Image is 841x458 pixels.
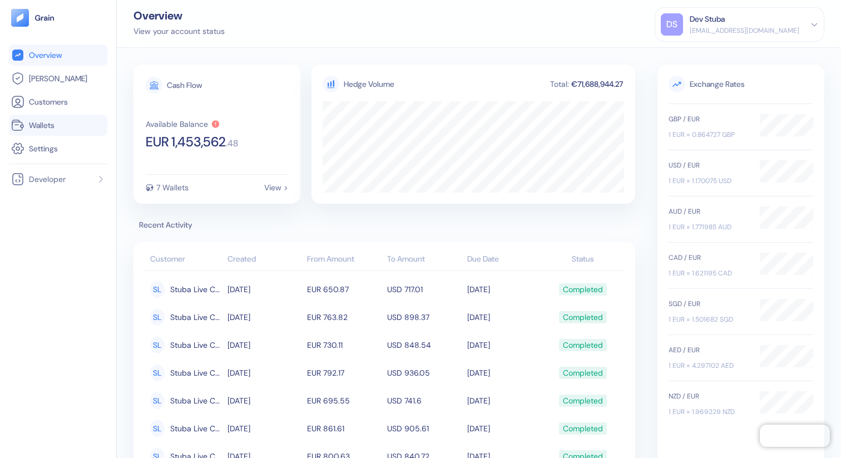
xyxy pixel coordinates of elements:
[669,160,749,170] div: USD / EUR
[669,222,749,232] div: 1 EUR = 1.771985 AUD
[11,48,105,62] a: Overview
[669,253,749,263] div: CAD / EUR
[146,135,226,149] span: EUR 1,453,562
[563,391,603,410] div: Completed
[384,359,464,387] td: USD 936.05
[225,415,305,442] td: [DATE]
[304,275,384,303] td: EUR 650.87
[464,387,545,415] td: [DATE]
[170,363,222,382] span: Stuba Live Customer
[669,114,749,124] div: GBP / EUR
[669,314,749,324] div: 1 EUR = 1.501682 SGD
[133,10,225,21] div: Overview
[669,206,749,216] div: AUD / EUR
[133,26,225,37] div: View your account status
[384,331,464,359] td: USD 848.54
[34,14,55,22] img: logo
[150,337,165,353] div: SL
[384,415,464,442] td: USD 905.61
[29,73,87,84] span: [PERSON_NAME]
[669,345,749,355] div: AED / EUR
[225,387,305,415] td: [DATE]
[760,425,830,447] iframe: Chatra live chat
[170,308,222,327] span: Stuba Live Customer
[150,392,165,409] div: SL
[669,361,749,371] div: 1 EUR = 4.297102 AED
[11,142,105,155] a: Settings
[29,50,62,61] span: Overview
[549,80,570,88] div: Total:
[384,303,464,331] td: USD 898.37
[150,309,165,326] div: SL
[304,303,384,331] td: EUR 763.82
[690,26,799,36] div: [EMAIL_ADDRESS][DOMAIN_NAME]
[669,130,749,140] div: 1 EUR = 0.864727 GBP
[563,308,603,327] div: Completed
[29,120,55,131] span: Wallets
[464,249,545,271] th: Due Date
[145,249,225,271] th: Customer
[150,365,165,381] div: SL
[669,407,749,417] div: 1 EUR = 1.969229 NZD
[464,303,545,331] td: [DATE]
[464,359,545,387] td: [DATE]
[150,420,165,437] div: SL
[304,359,384,387] td: EUR 792.17
[384,387,464,415] td: USD 741.6
[661,13,683,36] div: DS
[156,184,189,191] div: 7 Wallets
[669,76,813,92] span: Exchange Rates
[167,81,202,89] div: Cash Flow
[29,143,58,154] span: Settings
[29,96,68,107] span: Customers
[304,415,384,442] td: EUR 861.61
[384,275,464,303] td: USD 717.01
[304,387,384,415] td: EUR 695.55
[563,419,603,438] div: Completed
[225,303,305,331] td: [DATE]
[11,119,105,132] a: Wallets
[669,299,749,309] div: SGD / EUR
[11,72,105,85] a: [PERSON_NAME]
[547,253,619,265] div: Status
[563,280,603,299] div: Completed
[464,331,545,359] td: [DATE]
[344,78,394,90] div: Hedge Volume
[225,331,305,359] td: [DATE]
[690,13,725,25] div: Dev Stuba
[225,249,305,271] th: Created
[264,184,288,191] div: View >
[170,419,222,438] span: Stuba Live Customer
[384,249,464,271] th: To Amount
[563,363,603,382] div: Completed
[146,120,208,128] div: Available Balance
[133,219,635,231] span: Recent Activity
[669,391,749,401] div: NZD / EUR
[170,391,222,410] span: Stuba Live Customer
[150,281,165,298] div: SL
[563,336,603,354] div: Completed
[11,9,29,27] img: logo-tablet-V2.svg
[669,268,749,278] div: 1 EUR = 1.621195 CAD
[225,359,305,387] td: [DATE]
[570,80,624,88] div: €71,688,944.27
[669,176,749,186] div: 1 EUR = 1.170075 USD
[464,275,545,303] td: [DATE]
[29,174,66,185] span: Developer
[304,249,384,271] th: From Amount
[170,280,222,299] span: Stuba Live Customer
[226,139,238,148] span: . 48
[304,331,384,359] td: EUR 730.11
[464,415,545,442] td: [DATE]
[11,95,105,109] a: Customers
[146,120,220,129] button: Available Balance
[225,275,305,303] td: [DATE]
[170,336,222,354] span: Stuba Live Customer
